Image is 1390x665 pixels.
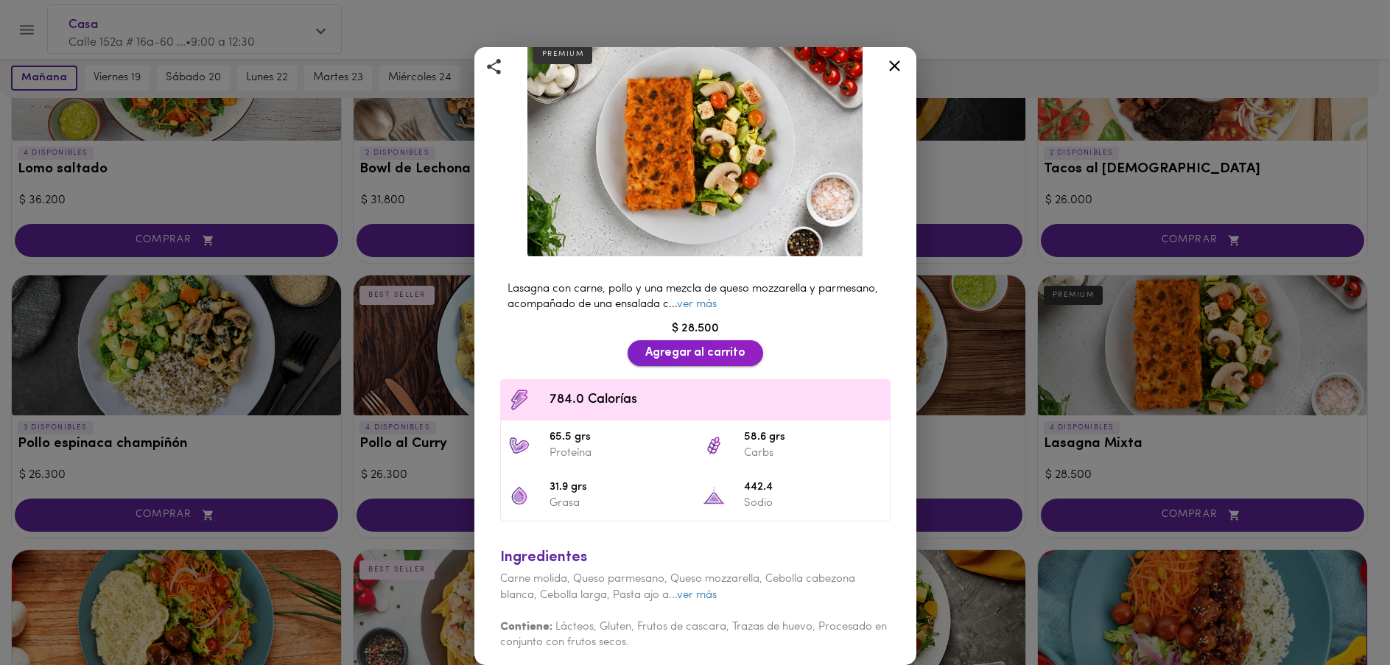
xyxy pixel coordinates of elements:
img: 58.6 grs Carbs [703,434,725,457]
p: Sodio [744,496,882,511]
b: Contiene: [500,622,552,633]
span: Agregar al carrito [645,346,745,360]
iframe: Messagebird Livechat Widget [1305,580,1375,650]
img: 65.5 grs Proteína [508,434,530,457]
div: Lácteos, Gluten, Frutos de cascara, Trazas de huevo, Procesado en conjunto con frutos secos. [500,603,891,650]
span: 442.4 [744,479,882,496]
img: 442.4 Sodio [703,485,725,507]
img: Lasagna Mixta [527,33,863,257]
span: 65.5 grs [550,429,688,446]
span: Carne molida, Queso parmesano, Queso mozzarella, Cebolla cabezona blanca, Cebolla larga, Pasta aj... [500,574,855,600]
div: $ 28.500 [493,320,898,337]
p: Grasa [550,496,688,511]
img: 31.9 grs Grasa [508,485,530,507]
span: 31.9 grs [550,479,688,496]
p: Carbs [744,446,882,461]
a: ver más [677,299,717,310]
p: Proteína [550,446,688,461]
a: ver más [677,590,717,601]
span: 58.6 grs [744,429,882,446]
span: 784.0 Calorías [550,390,882,410]
img: Contenido calórico [508,389,530,411]
div: PREMIUM [533,45,593,64]
span: Lasagna con carne, pollo y una mezcla de queso mozzarella y parmesano, acompañado de una ensalada... [508,284,878,310]
div: Ingredientes [500,547,891,569]
button: Agregar al carrito [628,340,763,366]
